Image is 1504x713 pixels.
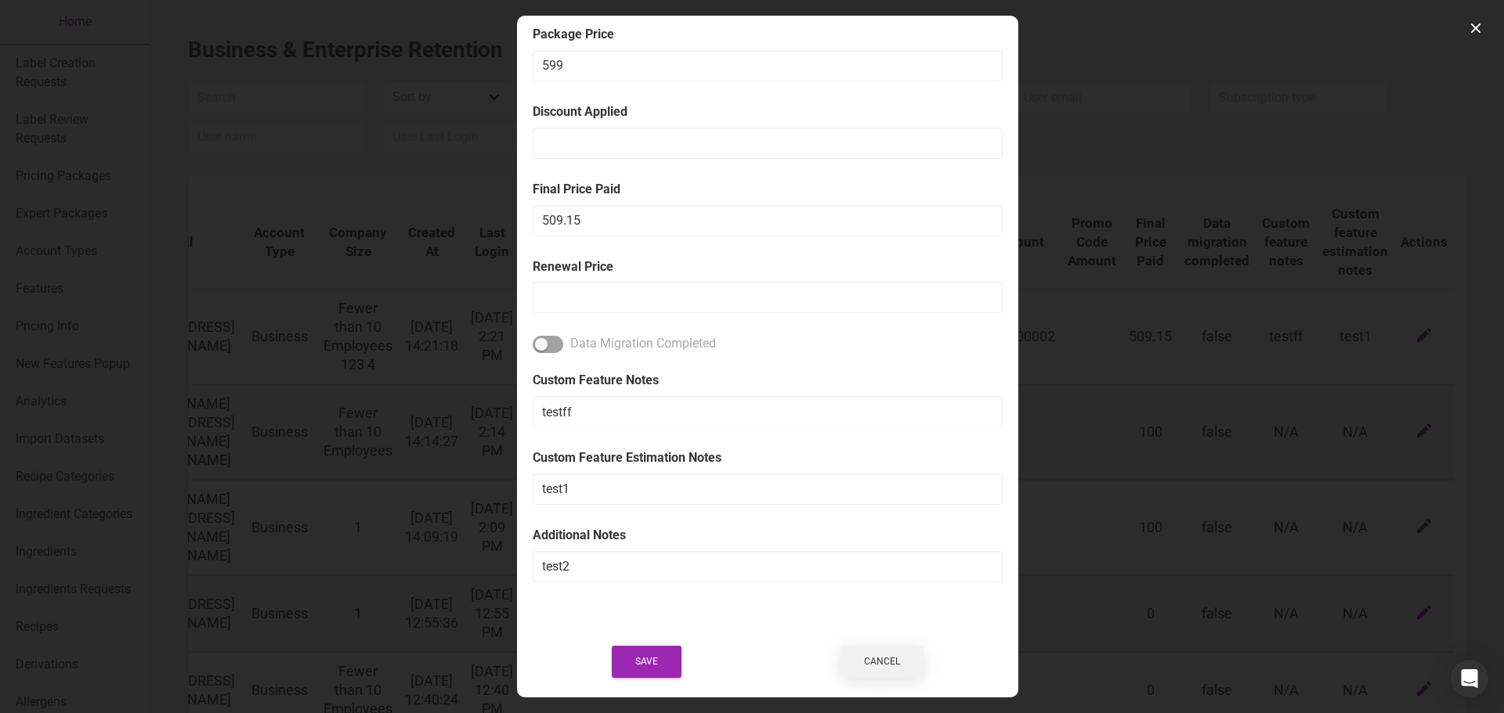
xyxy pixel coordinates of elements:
[533,258,1003,276] label: Renewal Price
[533,527,1003,545] label: Additional Notes
[533,103,1003,121] label: Discount Applied
[533,372,1003,390] label: Custom Feature Notes
[570,336,716,351] span: Data Migration Completed
[1451,660,1488,697] div: Open Intercom Messenger
[533,449,1003,467] label: Custom Feature Estimation Notes
[533,181,1003,199] label: Final Price Paid
[841,646,924,678] button: Cancel
[533,26,1003,44] label: Package Price
[612,646,681,678] button: Save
